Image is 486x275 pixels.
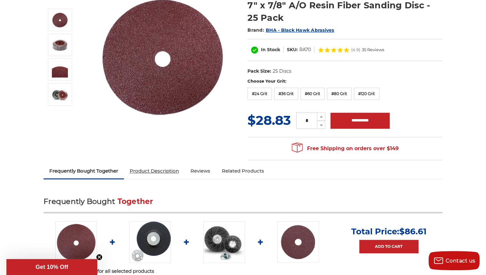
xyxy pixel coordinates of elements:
dd: 25 Discs [273,68,291,75]
a: BHA - Black Hawk Abrasives [266,27,334,33]
img: 7" x 7/8" A/O Resin Fiber Sanding Disc - 25 Pack [52,61,68,77]
a: Add to Cart [359,240,418,253]
span: (4.9) [351,48,360,52]
a: Related Products [216,164,270,178]
button: Contact us [428,251,480,270]
a: Reviews [185,164,216,178]
a: Frequently Bought Together [44,164,124,178]
span: Get 10% Off [36,264,68,270]
img: 7" x 7/8" A/O Resin Fiber Sanding Disc - 25 Pack [52,37,68,53]
button: Close teaser [96,254,102,260]
dt: Pack Size: [247,68,271,75]
dd: RA70 [299,46,311,53]
span: Contact us [446,258,475,264]
dt: SKU: [287,46,298,53]
span: 35 Reviews [362,48,384,52]
span: Free Shipping on orders over $149 [292,142,399,155]
img: 7" x 7/8" A/O Resin Fiber Sanding Disc - 25 Pack [52,86,68,102]
span: $28.83 [247,112,291,128]
span: In Stock [261,47,280,53]
div: Get 10% OffClose teaser [6,259,97,275]
span: Together [117,197,153,206]
p: Total Price: [351,226,426,237]
img: 7 inch aluminum oxide resin fiber disc [52,12,68,28]
span: Frequently Bought [44,197,115,206]
label: Choose Your Grit: [247,78,442,85]
a: Product Description [124,164,185,178]
img: 7 inch aluminum oxide resin fiber disc [55,221,97,263]
p: Please choose options for all selected products [44,268,442,275]
span: Brand: [247,27,264,33]
span: $86.61 [399,226,426,237]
